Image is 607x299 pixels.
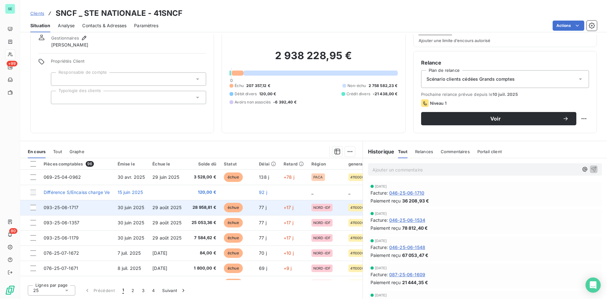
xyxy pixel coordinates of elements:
input: Ajouter une valeur [56,95,61,100]
span: 80 [9,228,17,234]
span: Niveau 1 [430,101,446,106]
span: Facture : [371,271,388,278]
span: NORD-IDF [313,221,331,225]
span: [DATE] [152,265,167,271]
span: +99 [7,61,17,66]
span: [PERSON_NAME] [51,42,88,48]
span: Différence S/Encaiss charge Ve [44,190,110,195]
span: NORD-IDF [313,206,331,209]
span: Clients [30,11,44,16]
span: échue [224,233,243,243]
span: Tout [398,149,408,154]
span: [DATE] [375,239,387,243]
span: Crédit divers [346,91,370,97]
span: Analyse [58,22,75,29]
span: Paiement reçu [371,197,401,204]
span: Paiement reçu [371,252,401,259]
span: En cours [28,149,46,154]
span: 076-25-07-1672 [44,250,79,256]
div: Région [311,161,341,166]
span: Débit divers [235,91,257,97]
div: Open Intercom Messenger [586,277,601,293]
button: 4 [148,284,158,297]
span: échue [224,248,243,258]
span: 78 812,40 € [402,225,428,231]
span: [DATE] [375,293,387,297]
span: 1 800,00 € [189,265,216,271]
span: Facture : [371,244,388,251]
img: Logo LeanPay [5,285,15,295]
span: 77 j [259,220,267,225]
button: Actions [553,21,584,31]
span: 69 j [259,265,267,271]
span: 046-25-06-1534 [389,217,425,223]
span: 25 [33,287,39,294]
div: Retard [284,161,304,166]
span: échue [224,203,243,212]
span: 076-25-07-1671 [44,265,78,271]
span: 120,00 € [259,91,276,97]
span: NORD-IDF [313,266,331,270]
span: 29 juin 2025 [152,174,179,180]
span: Contacts & Adresses [82,22,126,29]
span: 41100002 [350,251,366,255]
span: Voir [429,116,562,121]
span: [DATE] [152,250,167,256]
span: _ [348,190,350,195]
a: Clients [30,10,44,16]
span: 15 juin 2025 [118,190,143,195]
span: Facture : [371,190,388,196]
span: 30 juin 2025 [118,205,144,210]
span: 046-25-06-1710 [389,190,424,196]
button: 2 [128,284,138,297]
span: Avoirs non associés [235,99,271,105]
span: 70 j [259,250,267,256]
input: Ajouter une valeur [56,76,61,82]
span: Paiement reçu [371,225,401,231]
span: 77 j [259,205,267,210]
span: 41100002 [350,175,366,179]
span: 207 357,12 € [246,83,270,89]
span: -21 438,00 € [373,91,398,97]
span: 84,00 € [189,250,216,256]
button: 3 [138,284,148,297]
span: 41100002 [350,206,366,209]
div: Échue le [152,161,181,166]
h3: SNCF _ STE NATIONALE - 41SNCF [56,8,182,19]
span: 2 758 582,23 € [369,83,398,89]
span: échue [224,218,243,227]
span: NORD-IDF [313,251,331,255]
span: 069-25-04-0962 [44,174,81,180]
span: Scénario clients cédées Grands comptes [426,76,515,82]
span: 67 053,47 € [402,252,429,259]
span: 30 juin 2025 [118,235,144,240]
div: Délai [259,161,276,166]
span: [DATE] [375,212,387,215]
span: +17 j [284,205,293,210]
span: 36 208,93 € [402,197,429,204]
span: Prochaine relance prévue depuis le [421,92,589,97]
span: 3 528,00 € [189,174,216,180]
span: échue [224,172,243,182]
span: 21 444,35 € [402,279,428,286]
span: 093-25-06-1179 [44,235,79,240]
span: 25 053,36 € [189,220,216,226]
span: +17 j [284,220,293,225]
h2: 2 938 228,95 € [230,49,397,68]
span: 087-25-06-1609 [389,271,425,278]
span: Paiement reçu [371,279,401,286]
div: Statut [224,161,251,166]
span: 138 j [259,174,269,180]
span: Facture : [371,217,388,223]
h6: Relance [421,59,589,66]
span: Non-échu [347,83,366,89]
span: 7 juil. 2025 [118,250,141,256]
span: 41100002 [350,236,366,240]
span: 30 avr. 2025 [118,174,145,180]
span: 29 août 2025 [152,205,181,210]
h6: Historique [363,148,395,155]
span: +17 j [284,235,293,240]
span: 29 août 2025 [152,235,181,240]
span: -6 392,40 € [273,99,297,105]
div: generalAccountId [348,161,386,166]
